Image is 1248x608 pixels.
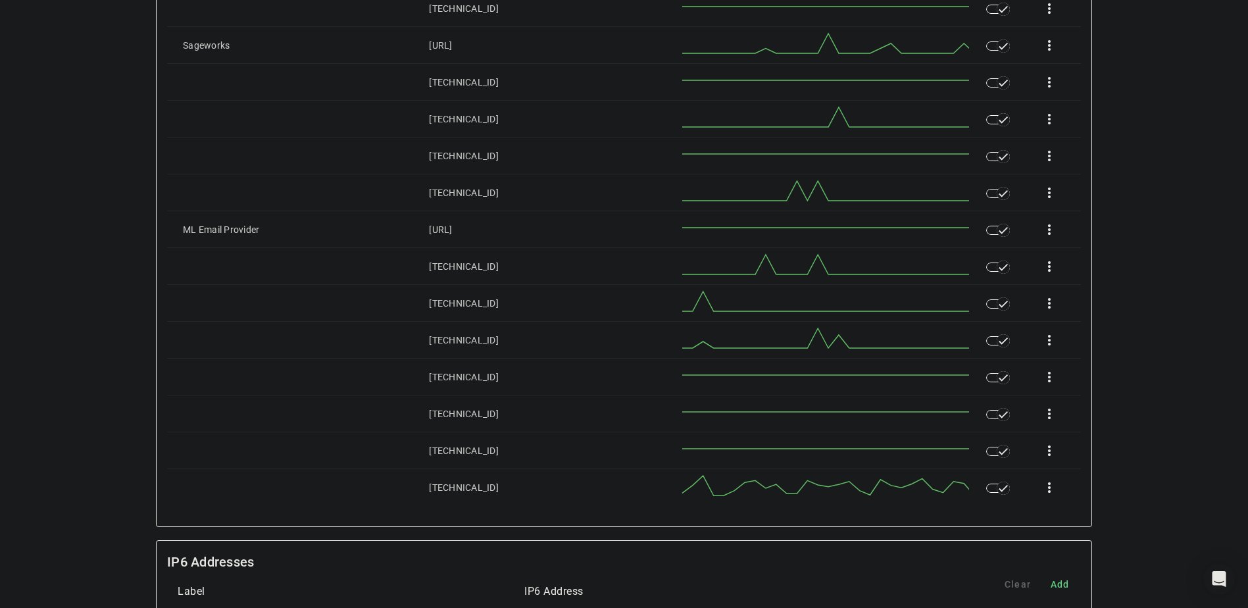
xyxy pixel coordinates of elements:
div: Sageworks [183,39,230,52]
div: [TECHNICAL_ID] [429,407,499,420]
span: Add [1051,578,1070,591]
div: [TECHNICAL_ID] [429,260,499,273]
div: [TECHNICAL_ID] [429,76,499,89]
div: [TECHNICAL_ID] [429,149,499,163]
button: Add [1039,572,1081,596]
mat-label: Label [178,585,205,597]
div: [URL] [429,223,452,236]
div: [TECHNICAL_ID] [429,2,499,15]
div: [TECHNICAL_ID] [429,481,499,494]
div: ML Email Provider [183,223,259,236]
div: [TECHNICAL_ID] [429,444,499,457]
div: [TECHNICAL_ID] [429,297,499,310]
div: Open Intercom Messenger [1203,563,1235,595]
div: [TECHNICAL_ID] [429,186,499,199]
div: [TECHNICAL_ID] [429,334,499,347]
mat-label: IP6 Address [524,585,584,597]
div: [TECHNICAL_ID] [429,370,499,384]
div: [TECHNICAL_ID] [429,113,499,126]
div: [URL] [429,39,452,52]
mat-card-title: IP6 Addresses [167,551,254,572]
